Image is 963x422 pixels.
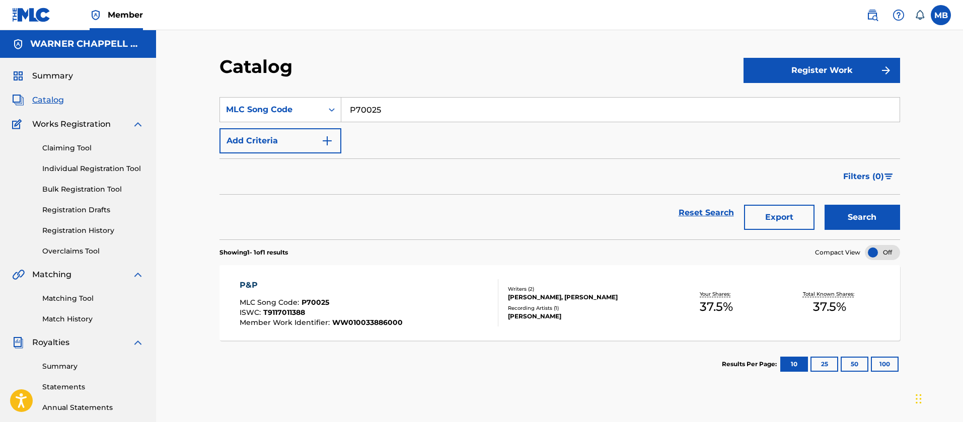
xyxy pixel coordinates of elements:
[12,8,51,22] img: MLC Logo
[132,269,144,281] img: expand
[42,205,144,215] a: Registration Drafts
[837,164,900,189] button: Filters (0)
[508,293,660,302] div: [PERSON_NAME], [PERSON_NAME]
[42,361,144,372] a: Summary
[893,9,905,21] img: help
[810,357,838,372] button: 25
[780,357,808,372] button: 10
[42,163,144,174] a: Individual Registration Tool
[32,70,73,82] span: Summary
[42,382,144,392] a: Statements
[843,171,884,183] span: Filters ( 0 )
[700,298,733,316] span: 37.5 %
[862,5,882,25] a: Public Search
[700,290,733,298] p: Your Shares:
[12,70,73,82] a: SummarySummary
[219,265,900,341] a: P&PMLC Song Code:P70025ISWC:T9117011388Member Work Identifier:WW010033886000Writers (2)[PERSON_NA...
[815,248,860,257] span: Compact View
[226,104,317,116] div: MLC Song Code
[32,94,64,106] span: Catalog
[935,273,963,354] iframe: Resource Center
[42,293,144,304] a: Matching Tool
[263,308,305,317] span: T9117011388
[12,118,25,130] img: Works Registration
[42,314,144,324] a: Match History
[744,58,900,83] button: Register Work
[744,205,814,230] button: Export
[42,225,144,236] a: Registration History
[219,128,341,153] button: Add Criteria
[12,94,64,106] a: CatalogCatalog
[219,55,298,78] h2: Catalog
[240,308,263,317] span: ISWC :
[132,118,144,130] img: expand
[825,205,900,230] button: Search
[508,304,660,312] div: Recording Artists ( 1 )
[913,374,963,422] iframe: Chat Widget
[508,285,660,293] div: Writers ( 2 )
[240,318,332,327] span: Member Work Identifier :
[90,9,102,21] img: Top Rightsholder
[108,9,143,21] span: Member
[12,269,25,281] img: Matching
[888,5,909,25] div: Help
[803,290,857,298] p: Total Known Shares:
[866,9,878,21] img: search
[871,357,899,372] button: 100
[42,184,144,195] a: Bulk Registration Tool
[332,318,403,327] span: WW010033886000
[219,248,288,257] p: Showing 1 - 1 of 1 results
[42,143,144,153] a: Claiming Tool
[32,269,71,281] span: Matching
[12,38,24,50] img: Accounts
[722,360,779,369] p: Results Per Page:
[42,402,144,413] a: Annual Statements
[32,336,69,349] span: Royalties
[880,64,892,76] img: f7272a7cc735f4ea7f67.svg
[12,336,24,349] img: Royalties
[30,38,144,50] h5: WARNER CHAPPELL MUSIC INC
[915,10,925,20] div: Notifications
[916,384,922,414] div: Drag
[219,97,900,239] form: Search Form
[42,246,144,257] a: Overclaims Tool
[813,298,846,316] span: 37.5 %
[884,174,893,180] img: filter
[931,5,951,25] div: User Menu
[240,279,403,291] div: P&P
[132,336,144,349] img: expand
[240,298,302,307] span: MLC Song Code :
[12,70,24,82] img: Summary
[12,94,24,106] img: Catalog
[32,118,111,130] span: Works Registration
[302,298,329,307] span: P70025
[674,202,739,224] a: Reset Search
[321,135,333,147] img: 9d2ae6d4665cec9f34b9.svg
[508,312,660,321] div: [PERSON_NAME]
[841,357,868,372] button: 50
